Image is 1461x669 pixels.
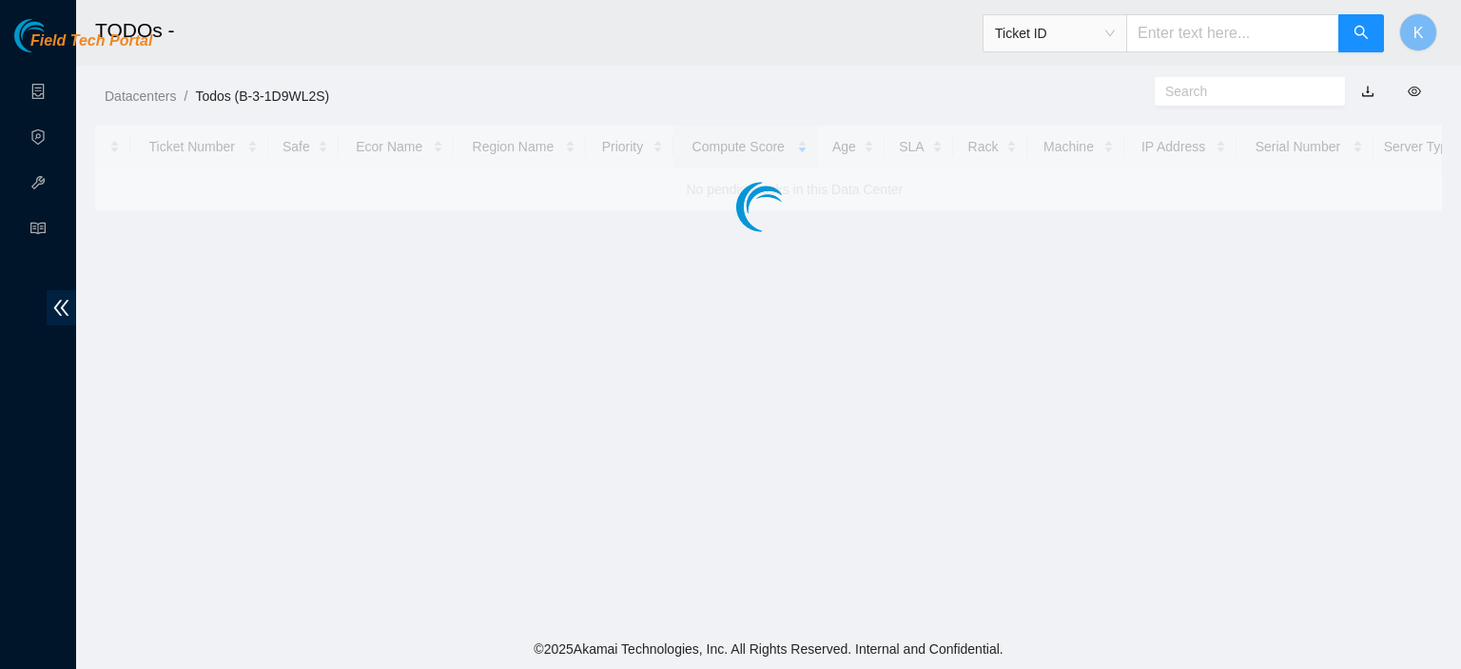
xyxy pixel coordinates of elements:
[1408,85,1421,98] span: eye
[1347,76,1389,107] button: download
[30,212,46,250] span: read
[1354,25,1369,43] span: search
[14,19,96,52] img: Akamai Technologies
[1165,81,1319,102] input: Search
[195,89,329,104] a: Todos (B-3-1D9WL2S)
[184,89,187,104] span: /
[1338,14,1384,52] button: search
[76,629,1461,669] footer: © 2025 Akamai Technologies, Inc. All Rights Reserved. Internal and Confidential.
[1126,14,1339,52] input: Enter text here...
[14,34,152,59] a: Akamai TechnologiesField Tech Portal
[1413,21,1424,45] span: K
[30,32,152,50] span: Field Tech Portal
[47,290,76,325] span: double-left
[1399,13,1437,51] button: K
[105,89,176,104] a: Datacenters
[995,19,1115,48] span: Ticket ID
